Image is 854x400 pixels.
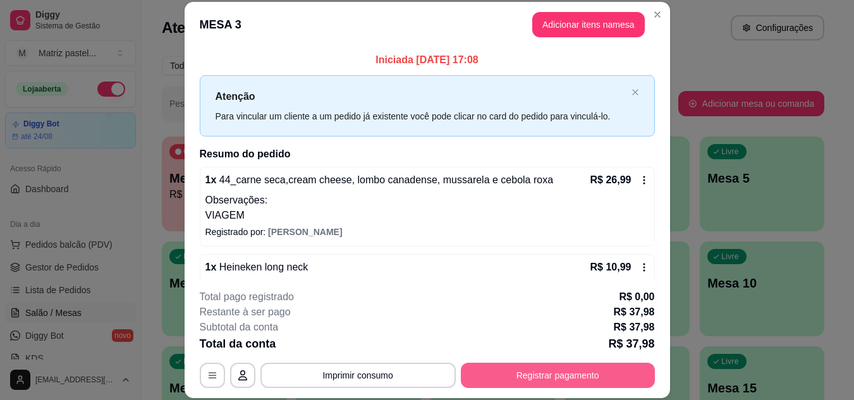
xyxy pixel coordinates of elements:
[205,173,554,188] p: 1 x
[216,88,626,104] p: Atenção
[200,320,279,335] p: Subtotal da conta
[590,260,631,275] p: R$ 10,99
[260,363,456,388] button: Imprimir consumo
[608,335,654,353] p: R$ 37,98
[619,289,654,305] p: R$ 0,00
[647,4,668,25] button: Close
[614,320,655,335] p: R$ 37,98
[200,289,294,305] p: Total pago registrado
[200,335,276,353] p: Total da conta
[614,305,655,320] p: R$ 37,98
[205,208,649,223] p: VIAGEM
[216,262,308,272] span: Heineken long neck
[205,277,649,290] p: Registrado por:
[205,226,649,238] p: Registrado por:
[205,193,649,208] p: Observações:
[461,363,655,388] button: Registrar pagamento
[200,305,291,320] p: Restante à ser pago
[268,227,342,237] span: [PERSON_NAME]
[200,147,655,162] h2: Resumo do pedido
[185,2,670,47] header: MESA 3
[590,173,631,188] p: R$ 26,99
[216,174,553,185] span: 44_carne seca,cream cheese, lombo canadense, mussarela e cebola roxa
[216,109,626,123] div: Para vincular um cliente a um pedido já existente você pode clicar no card do pedido para vinculá...
[532,12,645,37] button: Adicionar itens namesa
[631,88,639,96] span: close
[205,260,308,275] p: 1 x
[631,88,639,97] button: close
[200,52,655,68] p: Iniciada [DATE] 17:08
